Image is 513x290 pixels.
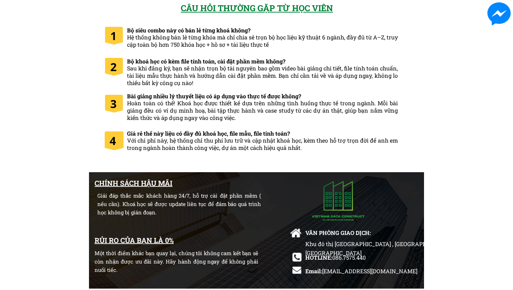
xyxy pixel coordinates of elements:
h2: CÂU HỎI THƯỜNG GẶP TỪ HỌC VIÊN [181,1,337,15]
h1: 1 [110,27,122,45]
div: Giải đáp thắc mắc khách hàng 24/7, hỗ trợ cài đặt phần mềm ( nếu cần). Khoá học sẽ được update li... [97,191,261,216]
div: Một thời điểm khác bạn quay lại, chúng tôi không cam kết bạn sẽ còn nhận được ưu đãi này. Hãy hàn... [95,249,258,274]
span: [EMAIL_ADDRESS][DOMAIN_NAME] [322,267,417,275]
span: Với chi phí này, hệ thống chỉ thu phí lưu trữ và cập nhật khoá học, kèm theo hỗ trợ trọn đời để a... [127,137,398,151]
h1: 3 [110,95,122,113]
div: RỦI RO CỦA BẠN LÀ 0% [95,235,258,246]
div: Khu đô thị [GEOGRAPHIC_DATA] , [GEOGRAPHIC_DATA], [GEOGRAPHIC_DATA] [305,239,469,266]
span: Hệ thống không bán lẻ từng khóa mà chỉ chia sẻ trọn bộ học liệu kỹ thuật 6 ngành, đầy đủ từ A–Z, ... [127,33,398,48]
h1: 2 [110,58,122,76]
h3: Bài giảng nhiều lý thuyết liệu có áp dụng vào thực tế được không? [127,93,398,122]
h3: Bộ khoá học có kèm file tính toán, cài đặt phần mềm không? [127,58,398,87]
h3: Giá rẻ thế này liệu có đầy đủ khoá học, file mẫu, file tính toán? [127,130,398,152]
h1: 4 [110,132,119,150]
h3: Bộ siêu combo này có bán lẻ từng khoá không? [127,27,398,48]
div: VĂN PHÒNG GIAO DỊCH: [305,228,376,237]
span: Sau khi đăng ký, bạn sẽ nhận trọn bộ tài nguyên bao gồm video bài giảng chi tiết, file tính toán ... [127,64,398,86]
span: Hoàn toàn có thể! Khoá học được thiết kế dựa trên những tình huống thực tế trong ngành. Mỗi bài g... [127,99,398,121]
div: Email: [305,267,422,276]
h1: CHÍNH SÁCH HẬU MÃI [95,177,237,189]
